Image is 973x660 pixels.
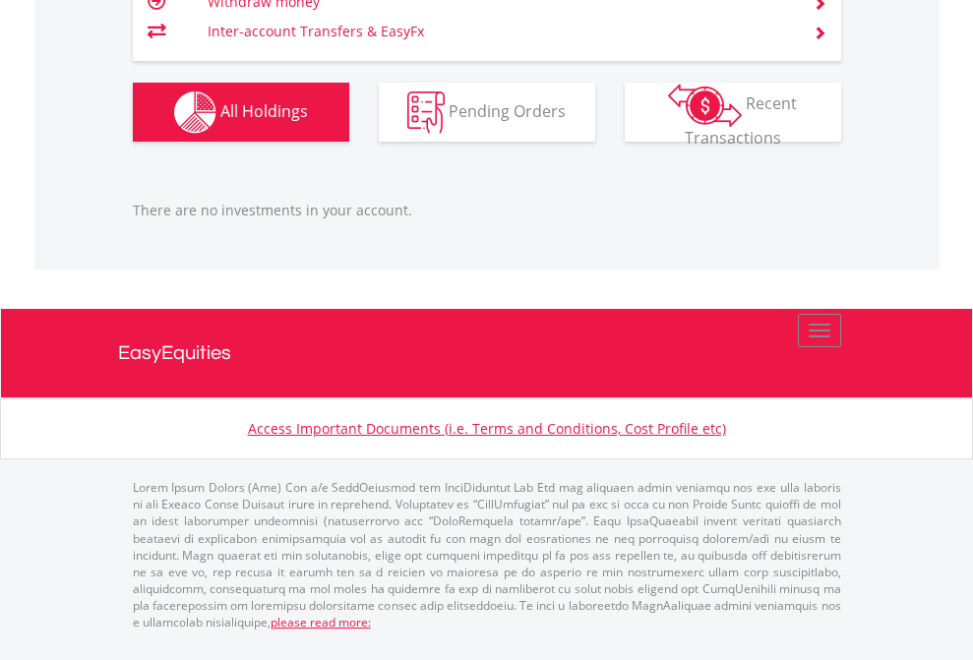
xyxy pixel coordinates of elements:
[379,83,595,142] button: Pending Orders
[208,17,789,46] td: Inter-account Transfers & EasyFx
[248,419,726,438] a: Access Important Documents (i.e. Terms and Conditions, Cost Profile etc)
[133,201,841,220] p: There are no investments in your account.
[449,99,566,121] span: Pending Orders
[271,614,371,630] a: please read more:
[133,83,349,142] button: All Holdings
[407,91,445,134] img: pending_instructions-wht.png
[220,99,308,121] span: All Holdings
[133,479,841,630] p: Lorem Ipsum Dolors (Ame) Con a/e SeddOeiusmod tem InciDiduntut Lab Etd mag aliquaen admin veniamq...
[668,84,742,127] img: transactions-zar-wht.png
[625,83,841,142] button: Recent Transactions
[118,309,856,397] a: EasyEquities
[174,91,216,134] img: holdings-wht.png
